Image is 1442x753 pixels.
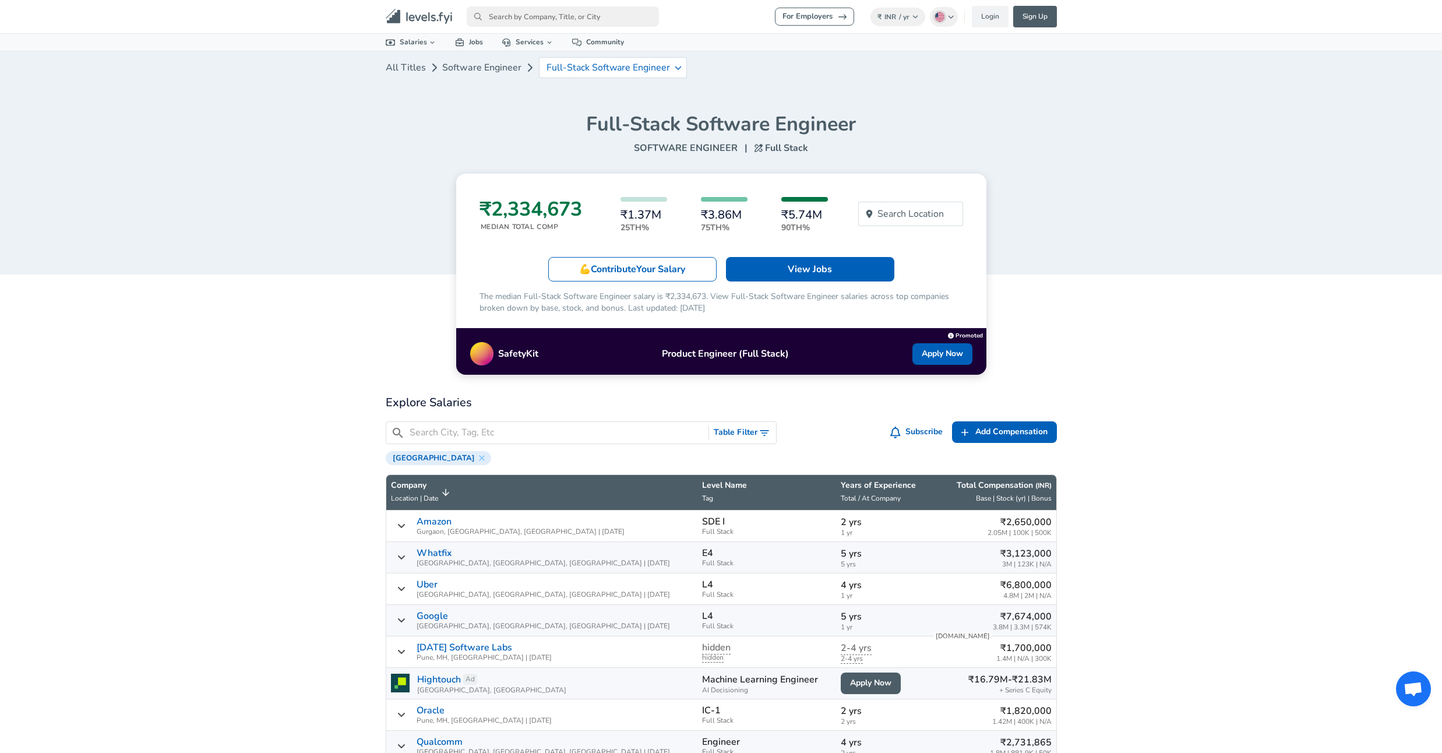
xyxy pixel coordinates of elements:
[1000,592,1052,600] span: 4.8M | 2M | N/A
[952,421,1057,443] a: Add Compensation
[968,673,1052,687] p: ₹16.79M-₹21.83M
[1000,578,1052,592] p: ₹6,800,000
[1013,6,1057,27] a: Sign Up
[702,687,831,694] span: AI Decisioning
[417,516,452,527] a: Amazon
[702,673,831,687] p: Machine Learning Engineer
[888,421,947,443] button: Subscribe
[620,221,667,234] p: 25th%
[467,6,659,27] input: Search by Company, Title, or City
[386,56,426,79] a: All Titles
[548,257,717,282] a: 💪ContributeYour Salary
[388,453,480,463] span: [GEOGRAPHIC_DATA]
[547,62,670,73] p: Full-Stack Software Engineer
[988,529,1052,537] span: 2.05M | 100K | 500K
[702,717,831,724] span: Full Stack
[841,529,922,537] span: 1 yr
[841,624,922,631] span: 1 yr
[634,141,738,155] p: Software Engineer
[386,393,1057,412] h2: Explore Salaries
[1035,481,1052,491] button: (INR)
[702,591,831,599] span: Full Stack
[988,515,1052,529] p: ₹2,650,000
[930,7,958,27] button: English (US)
[957,480,1052,491] p: Total Compensation
[417,560,670,567] span: [GEOGRAPHIC_DATA], [GEOGRAPHIC_DATA], [GEOGRAPHIC_DATA] | [DATE]
[841,494,901,503] span: Total / At Company
[579,262,685,276] p: 💪 Contribute
[726,257,894,282] a: View Jobs
[386,112,1057,136] h1: Full-Stack Software Engineer
[841,480,922,491] p: Years of Experience
[391,494,438,503] span: Location | Date
[702,528,831,536] span: Full Stack
[417,687,566,694] span: [GEOGRAPHIC_DATA], [GEOGRAPHIC_DATA]
[999,687,1052,694] span: + Series C Equity
[781,209,828,221] h6: ₹5.74M
[841,718,922,726] span: 2 yrs
[480,197,582,221] h3: ₹2,334,673
[386,451,491,465] div: [GEOGRAPHIC_DATA]
[701,209,748,221] h6: ₹3.86M
[702,737,740,747] p: Engineer
[372,5,1071,29] nav: primary
[788,262,832,276] p: View Jobs
[1000,547,1052,561] p: ₹3,123,000
[620,209,667,221] h6: ₹1.37M
[417,579,438,590] a: Uber
[990,736,1052,750] p: ₹2,731,865
[391,480,453,505] span: CompanyLocation | Date
[841,642,872,655] span: years at company for this data point is hidden until there are more submissions. Submit your sala...
[702,641,731,655] span: level for this data point is hidden until there are more submissions. Submit your salary anonymou...
[884,12,896,22] span: INR
[463,674,477,685] a: Ad
[470,342,493,365] img: Promo Logo
[417,642,512,653] a: [DATE] Software Labs
[417,705,445,716] a: Oracle
[636,263,685,276] span: Your Salary
[446,34,492,51] a: Jobs
[702,560,831,567] span: Full Stack
[391,480,438,491] p: Company
[975,425,1048,439] span: Add Compensation
[417,622,670,630] span: [GEOGRAPHIC_DATA], [GEOGRAPHIC_DATA], [GEOGRAPHIC_DATA] | [DATE]
[538,347,912,361] p: Product Engineer (Full Stack)
[841,736,922,750] p: 4 yrs
[996,641,1052,655] p: ₹1,700,000
[417,591,670,599] span: [GEOGRAPHIC_DATA], [GEOGRAPHIC_DATA], [GEOGRAPHIC_DATA] | [DATE]
[1396,671,1431,706] div: Open chat
[702,705,721,716] p: IC-1
[702,480,831,491] p: Level Name
[992,718,1052,726] span: 1.42M | 400K | N/A
[417,611,448,621] a: Google
[870,8,926,26] button: ₹INR/ yr
[702,622,831,630] span: Full Stack
[993,610,1052,624] p: ₹7,674,000
[417,717,552,724] span: Pune, MH, [GEOGRAPHIC_DATA] | [DATE]
[702,516,725,527] p: SDE I
[841,673,901,694] a: Apply Now
[417,548,452,558] a: Whatfix
[993,624,1052,631] span: 3.8M | 3.3M | 574K
[442,56,521,79] a: Software Engineer
[701,221,748,234] p: 75th%
[709,422,776,444] button: Toggle Search Filters
[410,425,704,440] input: Search City, Tag, Etc
[702,494,713,503] span: Tag
[877,207,944,221] p: Search Location
[417,654,552,661] span: Pune, MH, [GEOGRAPHIC_DATA] | [DATE]
[1000,561,1052,568] span: 3M | 123K | N/A
[702,611,713,621] p: L4
[841,578,922,592] p: 4 yrs
[976,494,1052,503] span: Base | Stock (yr) | Bonus
[948,329,983,340] a: Promoted
[899,12,909,22] span: / yr
[481,221,582,232] p: Median Total Comp
[702,579,713,590] p: L4
[935,12,944,22] img: English (US)
[702,548,713,558] p: E4
[480,291,963,314] p: The median Full-Stack Software Engineer salary is ₹2,334,673. View Full-Stack Software Engineer s...
[763,141,808,155] p: Full Stack
[738,141,755,155] p: |
[775,8,854,26] a: For Employers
